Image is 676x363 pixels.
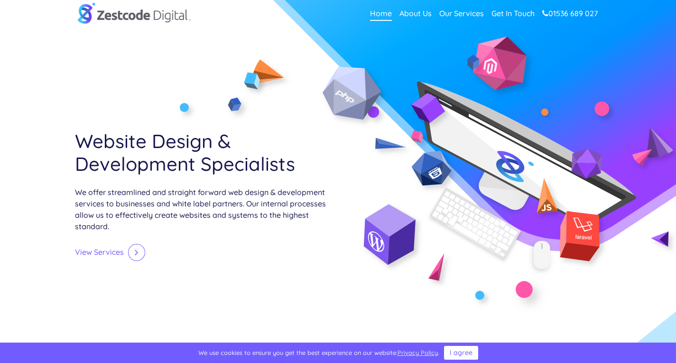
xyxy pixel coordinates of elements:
[435,4,488,23] a: Our Services
[444,346,478,360] button: Close
[396,4,435,23] a: About Us
[75,243,145,261] a: View Services
[75,186,331,232] p: We offer streamlined and straight forward web design & development services to businesses and whi...
[488,4,538,23] a: Get In Touch
[538,4,602,23] a: 01536 689 027
[398,349,438,356] a: Privacy Policy
[75,130,331,175] h1: Website Design & Development Specialists
[75,243,124,261] div: View Services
